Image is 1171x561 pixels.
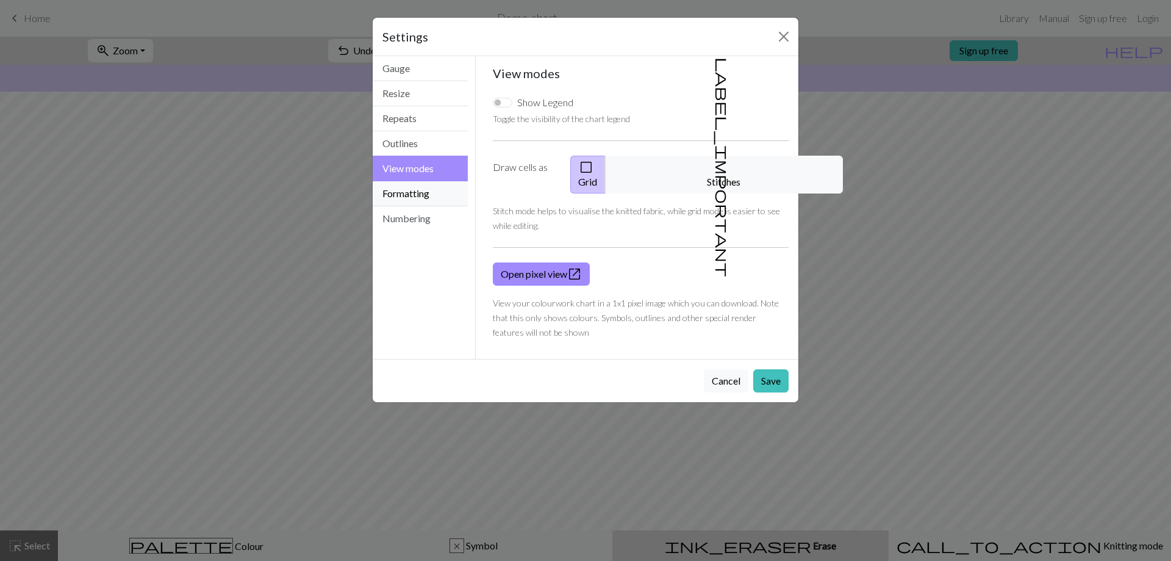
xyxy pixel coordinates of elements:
label: Draw cells as [485,156,563,194]
button: Formatting [373,181,468,206]
span: open_in_new [567,266,582,283]
h5: Settings [382,27,428,46]
button: Gauge [373,56,468,81]
button: Repeats [373,106,468,131]
span: check_box_outline_blank [579,159,593,176]
button: Cancel [704,369,748,393]
span: label_important [714,57,731,277]
small: Stitch mode helps to visualise the knitted fabric, while grid mode is easier to see while editing. [493,206,780,231]
button: Outlines [373,131,468,156]
a: Open pixel view [493,262,590,286]
button: Resize [373,81,468,106]
button: Save [753,369,789,393]
small: Toggle the visibility of the chart legend [493,114,630,124]
button: Close [774,27,793,46]
button: Stitches [605,156,843,194]
button: Numbering [373,206,468,231]
label: Show Legend [517,95,573,110]
button: View modes [373,156,468,181]
h5: View modes [493,66,789,81]
small: View your colourwork chart in a 1x1 pixel image which you can download. Note that this only shows... [493,298,779,338]
button: Grid [570,156,606,194]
